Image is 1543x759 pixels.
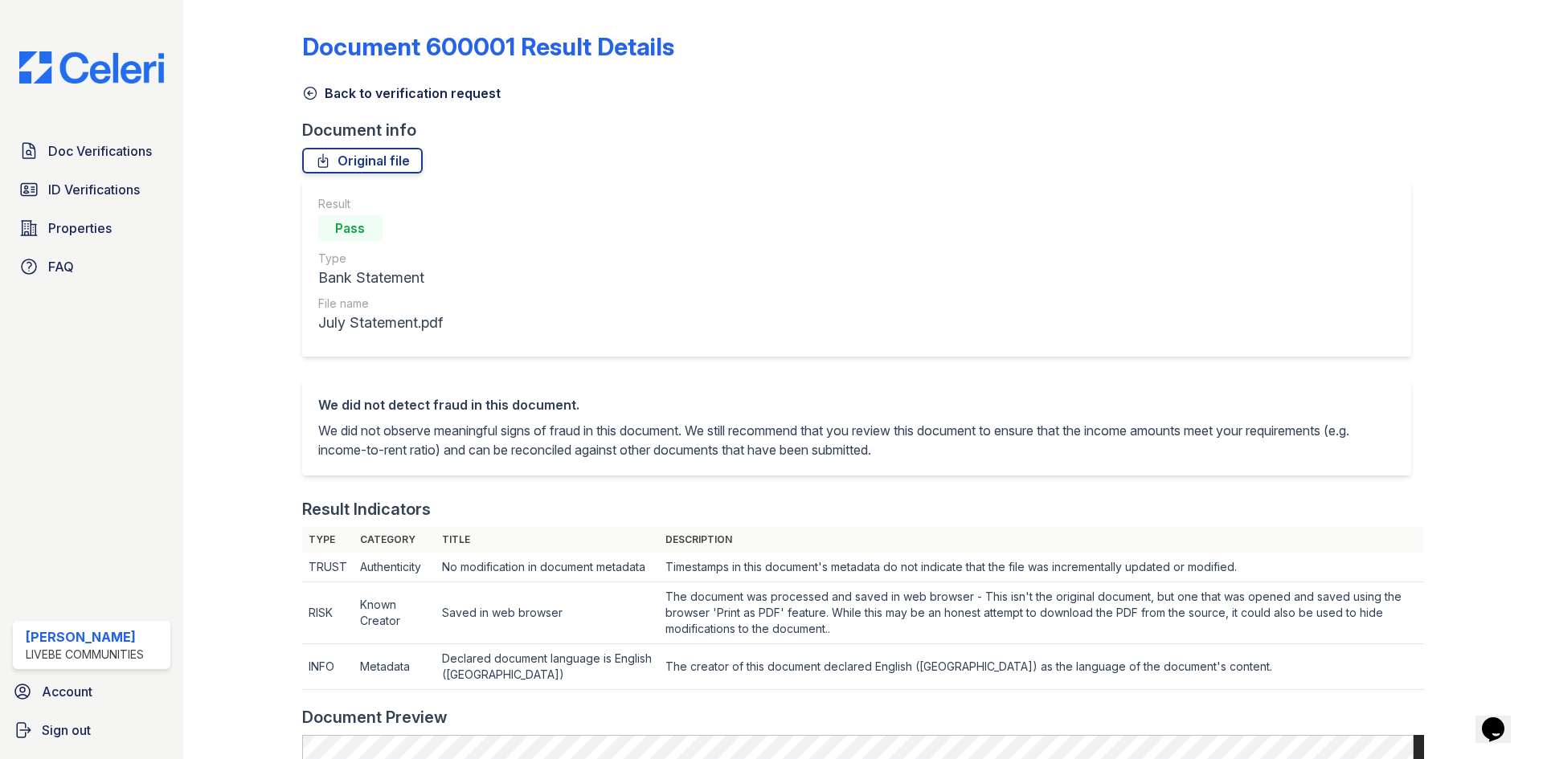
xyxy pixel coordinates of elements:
a: Original file [302,148,423,173]
a: ID Verifications [13,173,170,206]
td: Metadata [354,644,436,690]
div: LiveBe Communities [26,647,144,663]
td: TRUST [302,553,354,582]
span: Sign out [42,720,91,740]
td: Authenticity [354,553,436,582]
div: Bank Statement [318,267,443,289]
th: Type [302,527,354,553]
a: Back to verification request [302,84,501,103]
a: Doc Verifications [13,135,170,167]
span: ID Verifications [48,180,140,199]
th: Title [436,527,660,553]
a: FAQ [13,251,170,283]
a: Properties [13,212,170,244]
div: Type [318,251,443,267]
div: File name [318,296,443,312]
td: Declared document language is English ([GEOGRAPHIC_DATA]) [436,644,660,690]
div: We did not detect fraud in this document. [318,395,1395,414]
td: Timestamps in this document's metadata do not indicate that the file was incrementally updated or... [659,553,1423,582]
span: FAQ [48,257,74,276]
td: The document was processed and saved in web browser - This isn't the original document, but one t... [659,582,1423,644]
div: Pass [318,215,383,241]
span: Properties [48,218,112,238]
div: July Statement.pdf [318,312,443,334]
div: Document Preview [302,706,448,728]
th: Description [659,527,1423,553]
th: Category [354,527,436,553]
div: [PERSON_NAME] [26,627,144,647]
td: No modification in document metadata [436,553,660,582]
td: RISK [302,582,354,644]
td: Known Creator [354,582,436,644]
td: The creator of this document declared English ([GEOGRAPHIC_DATA]) as the language of the document... [659,644,1423,690]
td: Saved in web browser [436,582,660,644]
div: Result [318,196,443,212]
p: We did not observe meaningful signs of fraud in this document. We still recommend that you review... [318,421,1395,459]
span: Doc Verifications [48,141,152,161]
img: CE_Logo_Blue-a8612792a0a2168367f1c8372b55b34899dd931a85d93a1a3d3e32e68fde9ad4.png [6,51,177,84]
a: Sign out [6,714,177,746]
span: Account [42,682,92,701]
div: Result Indicators [302,498,431,520]
a: Account [6,675,177,708]
a: Document 600001 Result Details [302,32,674,61]
div: Document info [302,119,1424,141]
td: INFO [302,644,354,690]
iframe: chat widget [1475,695,1527,743]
